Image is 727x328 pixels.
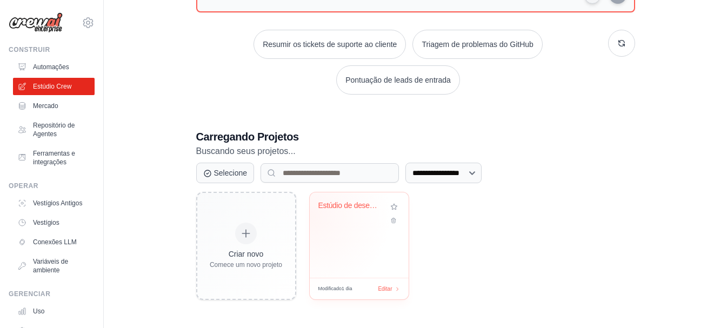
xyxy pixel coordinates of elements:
[318,286,342,291] font: Modificado
[229,250,264,258] font: Criar novo
[33,199,82,207] font: Vestígios Antigos
[345,76,451,84] font: Pontuação de leads de entrada
[13,97,95,115] a: Mercado
[33,238,77,246] font: Conexões LLM
[13,253,95,279] a: Variáveis ​​de ambiente
[13,145,95,171] a: Ferramentas e integrações
[13,117,95,143] a: Repositório de Agentes
[422,40,533,49] font: Triagem de problemas do GitHub
[13,195,95,212] a: Vestígios Antigos
[318,201,457,210] font: Estúdio de desenvolvimento de jogos Prism
[263,40,397,49] font: Resumir os tickets de suporte ao cliente
[33,307,44,315] font: Uso
[254,30,406,59] button: Resumir os tickets de suporte ao cliente
[388,201,400,213] button: Adicionar aos favoritos
[336,65,460,95] button: Pontuação de leads de entrada
[318,201,384,211] div: Estúdio de desenvolvimento de jogos Prism
[33,102,58,110] font: Mercado
[9,182,38,190] font: Operar
[33,150,75,166] font: Ferramentas e integrações
[378,286,392,292] font: Editar
[13,78,95,95] a: Estúdio Crew
[13,58,95,76] a: Automações
[196,146,296,156] font: Buscando seus projetos...
[33,258,68,274] font: Variáveis ​​de ambiente
[673,276,727,328] iframe: Chat Widget
[608,30,635,57] button: Receba novas sugestões
[196,131,299,143] font: Carregando Projetos
[9,12,63,33] img: Logotipo
[9,46,50,53] font: Construir
[210,261,282,269] font: Comece um novo projeto
[13,303,95,320] a: Uso
[13,214,95,231] a: Vestígios
[33,83,71,90] font: Estúdio Crew
[412,30,542,59] button: Triagem de problemas do GitHub
[33,63,69,71] font: Automações
[388,215,400,226] button: Excluir projeto
[214,169,248,177] font: Selecione
[342,286,352,291] font: 1 dia
[33,122,75,138] font: Repositório de Agentes
[13,233,95,251] a: Conexões LLM
[196,163,255,183] button: Selecione
[9,290,50,298] font: Gerenciar
[33,219,59,226] font: Vestígios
